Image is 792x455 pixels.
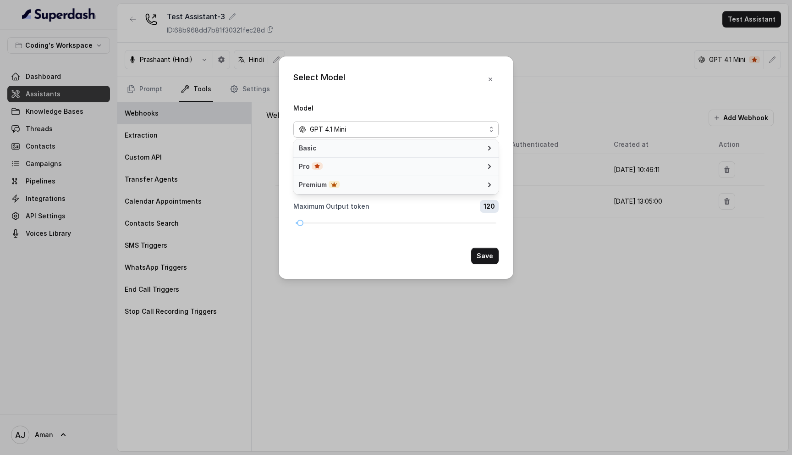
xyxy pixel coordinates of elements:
svg: openai logo [299,126,306,133]
div: openai logoGPT 4.1 Mini [293,139,499,194]
div: Premium [293,176,499,194]
span: GPT 4.1 Mini [310,124,346,135]
div: Basic [293,139,499,158]
div: Pro [299,162,482,171]
span: Basic [299,144,482,153]
button: openai logoGPT 4.1 Mini [293,121,499,138]
div: Premium [299,180,482,189]
div: Pro [293,158,499,176]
